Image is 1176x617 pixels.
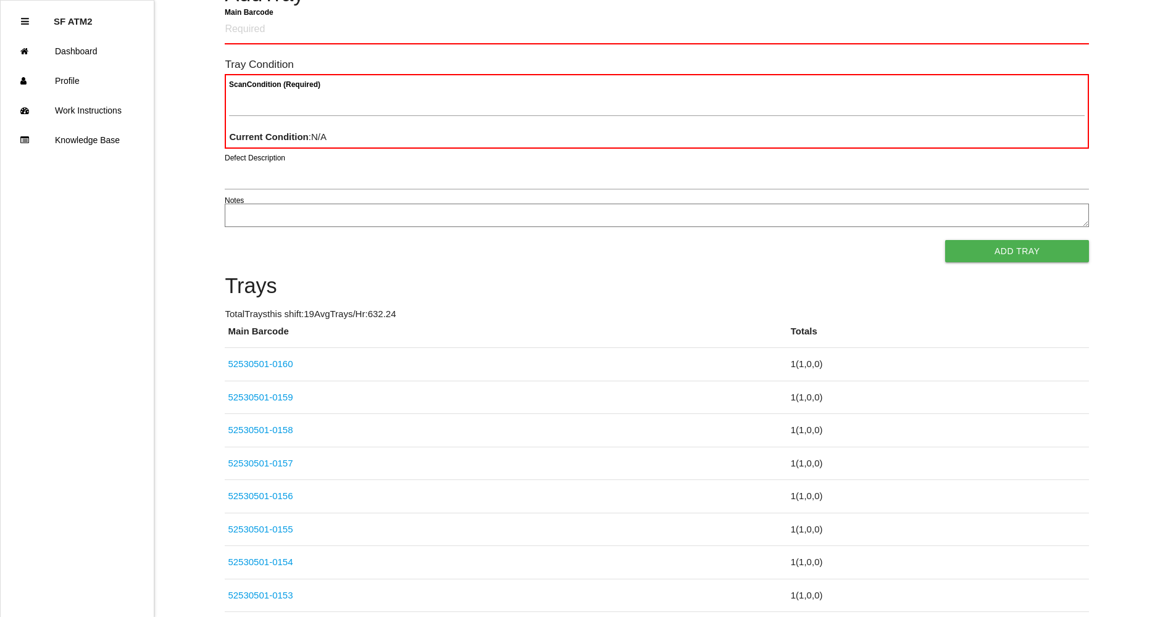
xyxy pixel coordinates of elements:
a: Work Instructions [1,96,154,125]
label: Notes [225,195,244,206]
th: Main Barcode [225,325,787,348]
a: Dashboard [1,36,154,66]
a: Knowledge Base [1,125,154,155]
td: 1 ( 1 , 0 , 0 ) [788,414,1090,447]
div: Close [21,7,29,36]
p: SF ATM2 [54,7,93,27]
a: 52530501-0155 [228,524,293,534]
b: Main Barcode [225,7,273,16]
a: 52530501-0160 [228,358,293,369]
a: 52530501-0159 [228,392,293,402]
td: 1 ( 1 , 0 , 0 ) [788,381,1090,414]
span: : N/A [229,131,327,142]
h6: Tray Condition [225,59,1089,70]
label: Defect Description [225,152,285,164]
a: Profile [1,66,154,96]
td: 1 ( 1 , 0 , 0 ) [788,447,1090,480]
h4: Trays [225,275,1089,298]
a: 52530501-0153 [228,590,293,600]
p: Total Trays this shift: 19 Avg Trays /Hr: 632.24 [225,307,1089,321]
b: Scan Condition (Required) [229,80,320,89]
td: 1 ( 1 , 0 , 0 ) [788,348,1090,381]
a: 52530501-0158 [228,424,293,435]
td: 1 ( 1 , 0 , 0 ) [788,546,1090,579]
td: 1 ( 1 , 0 , 0 ) [788,579,1090,612]
a: 52530501-0157 [228,458,293,468]
a: 52530501-0156 [228,491,293,501]
th: Totals [788,325,1090,348]
input: Required [225,15,1089,44]
button: Add Tray [945,240,1089,262]
b: Current Condition [229,131,308,142]
a: 52530501-0154 [228,557,293,567]
td: 1 ( 1 , 0 , 0 ) [788,513,1090,546]
td: 1 ( 1 , 0 , 0 ) [788,480,1090,513]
